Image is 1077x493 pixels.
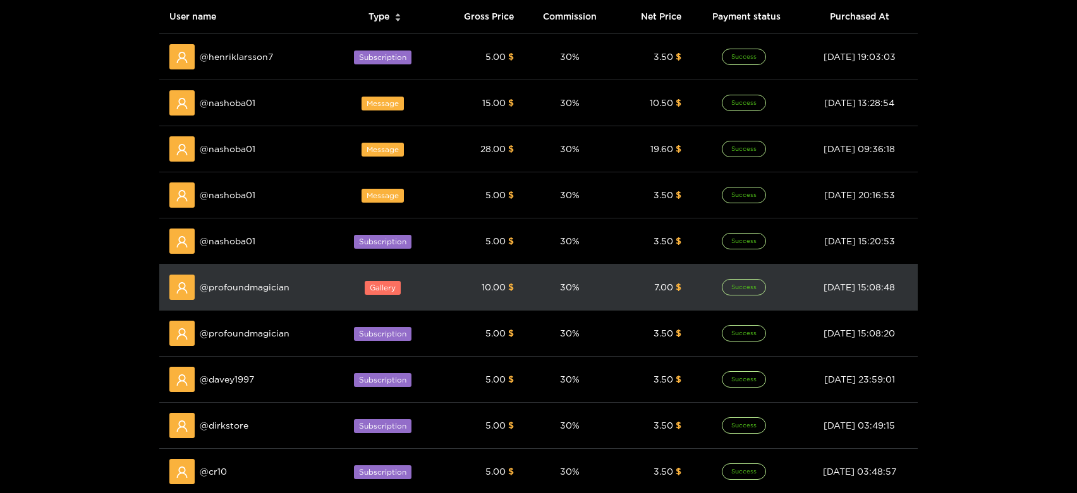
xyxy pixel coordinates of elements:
span: 3.50 [654,190,673,199]
span: 3.50 [654,52,673,61]
span: 19.60 [650,144,673,153]
span: @ nashoba01 [200,188,255,202]
span: Subscription [354,327,411,341]
span: Success [722,49,766,65]
span: 30 % [560,236,580,246]
span: [DATE] 15:08:48 [824,282,895,292]
span: $ [508,282,514,292]
span: user [176,466,188,478]
span: 3.50 [654,328,673,338]
span: @ nashoba01 [200,234,255,248]
span: @ nashoba01 [200,142,255,156]
span: $ [508,52,514,61]
span: [DATE] 03:49:15 [824,420,895,430]
span: 30 % [560,328,580,338]
span: Success [722,325,766,342]
span: 5.00 [485,52,506,61]
span: Message [362,97,404,110]
span: Message [362,189,404,203]
span: [DATE] 15:08:20 [824,328,895,338]
span: Subscription [354,419,411,433]
span: $ [676,98,681,107]
span: $ [508,236,514,246]
span: $ [676,190,681,199]
span: Success [722,233,766,249]
span: 3.50 [654,236,673,246]
span: @ profoundmagician [200,280,289,294]
span: [DATE] 03:48:57 [823,466,896,476]
span: @ profoundmagician [200,326,289,340]
span: user [176,328,188,340]
span: [DATE] 15:20:53 [824,236,895,246]
span: Subscription [354,50,411,64]
span: 3.50 [654,420,673,430]
span: 5.00 [485,190,506,199]
span: 30 % [560,52,580,61]
span: $ [508,98,514,107]
span: caret-down [394,16,401,23]
span: 5.00 [485,236,506,246]
span: 3.50 [654,466,673,476]
span: @ henriklarsson7 [200,50,273,64]
span: [DATE] 23:59:01 [824,374,895,384]
span: 10.50 [650,98,673,107]
span: Success [722,417,766,434]
span: $ [676,420,681,430]
span: Subscription [354,373,411,387]
span: Success [722,187,766,203]
span: Type [368,9,389,23]
span: 15.00 [482,98,506,107]
span: user [176,282,188,294]
span: 7.00 [654,282,673,292]
span: 30 % [560,144,580,153]
span: @ cr10 [200,465,227,478]
span: Success [722,463,766,480]
span: Subscription [354,465,411,479]
span: $ [508,144,514,153]
span: caret-up [394,11,401,18]
span: [DATE] 09:36:18 [824,144,895,153]
span: 3.50 [654,374,673,384]
span: Success [722,141,766,157]
span: user [176,374,188,386]
span: Message [362,143,404,157]
span: Subscription [354,235,411,249]
span: 30 % [560,282,580,292]
span: @ dirkstore [200,419,248,432]
span: $ [508,374,514,384]
span: Success [722,279,766,295]
span: $ [676,236,681,246]
span: 30 % [560,420,580,430]
span: $ [676,328,681,338]
span: user [176,420,188,432]
span: $ [508,328,514,338]
span: [DATE] 19:03:03 [824,52,896,61]
span: 30 % [560,98,580,107]
span: 5.00 [485,328,506,338]
span: [DATE] 13:28:54 [824,98,894,107]
span: $ [508,420,514,430]
span: 30 % [560,374,580,384]
span: [DATE] 20:16:53 [824,190,895,199]
span: @ davey1997 [200,372,254,386]
span: Success [722,95,766,111]
span: $ [676,374,681,384]
span: 5.00 [485,420,506,430]
span: user [176,235,188,248]
span: 30 % [560,190,580,199]
span: 5.00 [485,466,506,476]
span: user [176,51,188,64]
span: @ nashoba01 [200,96,255,110]
span: user [176,143,188,156]
span: 5.00 [485,374,506,384]
span: $ [676,282,681,292]
span: user [176,189,188,202]
span: $ [676,52,681,61]
span: user [176,97,188,110]
span: $ [508,466,514,476]
span: 28.00 [480,144,506,153]
span: 10.00 [482,282,506,292]
span: 30 % [560,466,580,476]
span: Success [722,371,766,388]
span: $ [508,190,514,199]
